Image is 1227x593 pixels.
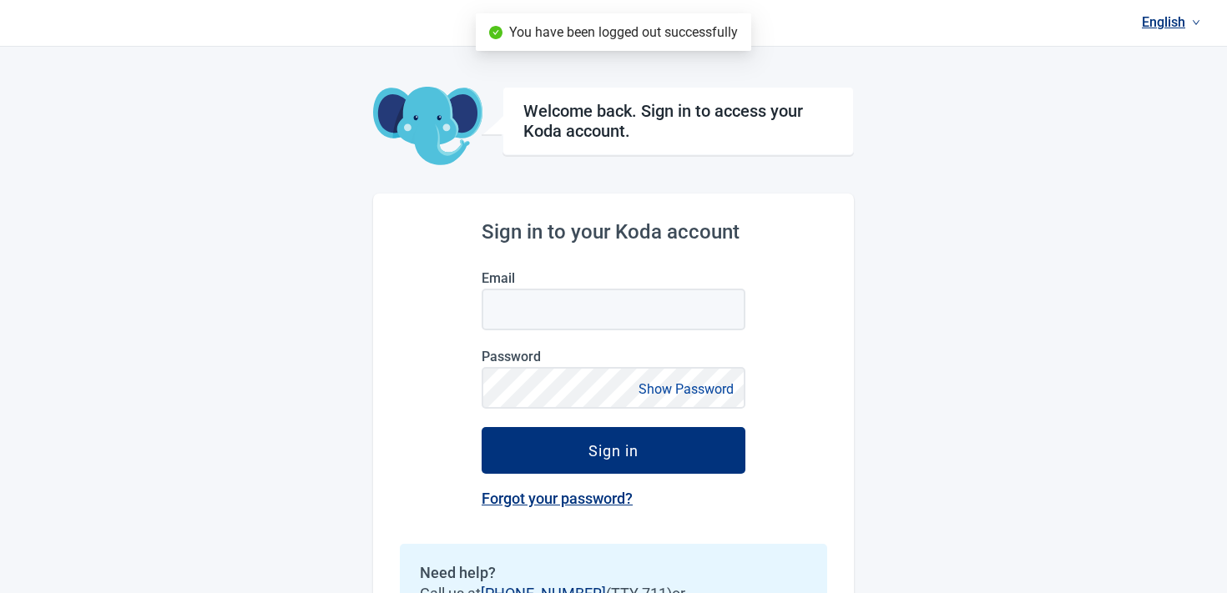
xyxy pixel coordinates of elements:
[482,490,633,507] a: Forgot your password?
[523,101,833,141] h1: Welcome back. Sign in to access your Koda account.
[588,442,639,459] div: Sign in
[1192,18,1200,27] span: down
[373,87,482,167] img: Koda Elephant
[482,220,745,244] h2: Sign in to your Koda account
[489,26,502,39] span: check-circle
[482,349,745,364] label: Password
[420,564,807,581] h2: Need help?
[509,24,738,40] span: You have been logged out successfully
[1135,8,1207,36] a: Current language: English
[482,427,745,474] button: Sign in
[482,270,745,286] label: Email
[528,10,699,37] img: Koda Health
[634,378,739,400] button: Show Password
